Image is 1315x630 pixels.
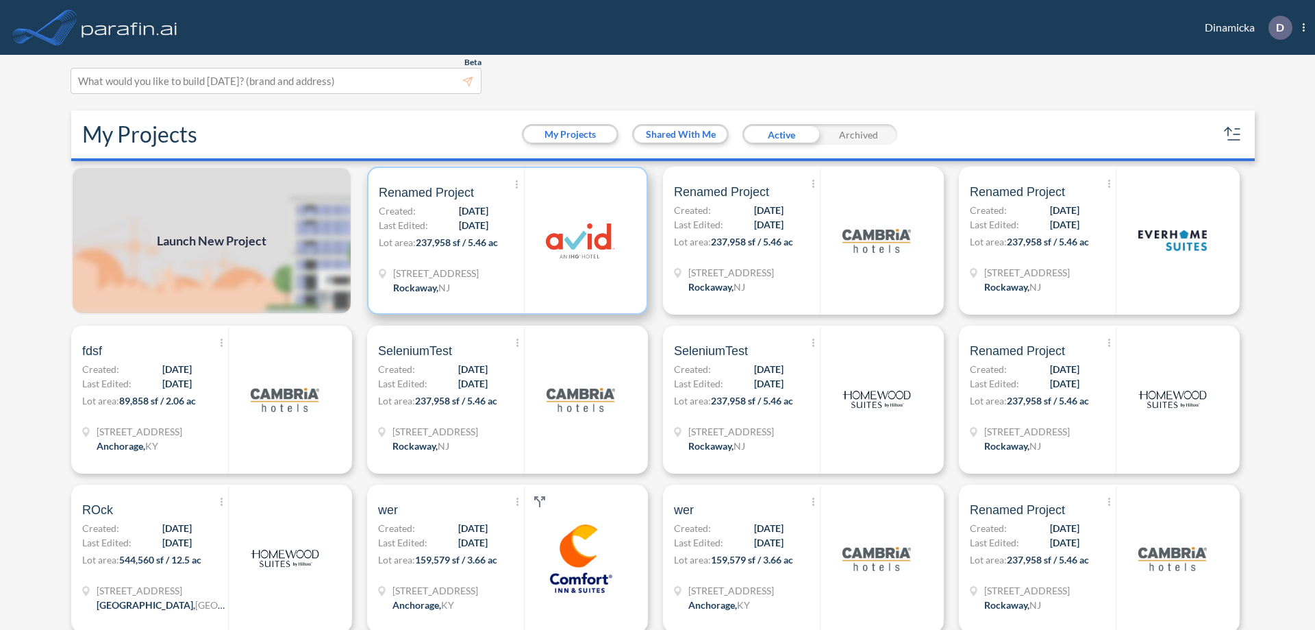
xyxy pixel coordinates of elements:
span: 321 Mt Hope Ave [392,424,478,439]
span: [DATE] [458,376,488,391]
span: Rockaway , [688,440,734,452]
span: 321 Mt Hope Ave [688,265,774,280]
span: Lot area: [674,236,711,247]
span: Last Edited: [674,535,723,550]
span: 13835 Beaumont Hwy [97,583,227,598]
span: Renamed Project [970,502,1065,518]
span: [DATE] [458,362,488,376]
span: 321 Mt Hope Ave [984,424,1070,439]
span: Last Edited: [970,376,1019,391]
a: Renamed ProjectCreated:[DATE]Last Edited:[DATE]Lot area:237,958 sf / 5.46 ac[STREET_ADDRESS]Rocka... [657,167,953,315]
a: fdsfCreated:[DATE]Last Edited:[DATE]Lot area:89,858 sf / 2.06 ac[STREET_ADDRESS]Anchorage,KYlogo [66,326,362,474]
span: Created: [970,521,1007,535]
span: [GEOGRAPHIC_DATA] , [97,599,195,611]
div: Anchorage, KY [97,439,158,453]
span: NJ [734,440,745,452]
img: logo [547,524,615,593]
span: [DATE] [458,521,488,535]
span: 237,958 sf / 5.46 ac [1007,395,1089,407]
span: [DATE] [754,362,784,376]
img: logo [842,365,911,434]
span: Last Edited: [378,535,427,550]
span: Renamed Project [970,343,1065,359]
span: 321 Mt Hope Ave [393,266,479,280]
span: Lot area: [970,236,1007,247]
div: Rockaway, NJ [688,439,745,453]
span: Last Edited: [970,535,1019,550]
span: Last Edited: [82,535,131,550]
span: Created: [674,362,711,376]
button: sort [1222,123,1244,145]
div: Rockaway, NJ [984,280,1041,294]
span: 544,560 sf / 12.5 ac [119,554,201,566]
span: Last Edited: [674,376,723,391]
span: Last Edited: [970,217,1019,232]
span: NJ [1029,599,1041,611]
span: ROck [82,502,113,518]
span: Rockaway , [984,599,1029,611]
span: [DATE] [1050,521,1079,535]
span: Rockaway , [393,282,438,293]
span: [DATE] [1050,362,1079,376]
span: [DATE] [162,521,192,535]
span: [DATE] [754,217,784,232]
span: Rockaway , [984,440,1029,452]
span: 321 Mt Hope Ave [688,424,774,439]
span: NJ [438,440,449,452]
span: Lot area: [970,554,1007,566]
span: [DATE] [754,376,784,391]
img: logo [1138,524,1207,593]
img: logo [251,365,319,434]
span: Created: [379,204,416,218]
span: Lot area: [970,395,1007,407]
span: Lot area: [82,395,119,407]
span: [DATE] [1050,535,1079,550]
span: KY [145,440,158,452]
div: Rockaway, NJ [393,280,450,295]
span: [DATE] [162,362,192,376]
a: Launch New Project [71,167,352,315]
span: 237,958 sf / 5.46 ac [415,395,497,407]
p: D [1276,21,1284,34]
span: SeleniumTest [378,343,452,359]
span: Lot area: [674,554,711,566]
a: Renamed ProjectCreated:[DATE]Last Edited:[DATE]Lot area:237,958 sf / 5.46 ac[STREET_ADDRESS]Rocka... [362,167,657,315]
span: Renamed Project [379,184,474,201]
a: Renamed ProjectCreated:[DATE]Last Edited:[DATE]Lot area:237,958 sf / 5.46 ac[STREET_ADDRESS]Rocka... [953,167,1249,315]
span: 159,579 sf / 3.66 ac [711,554,793,566]
a: SeleniumTestCreated:[DATE]Last Edited:[DATE]Lot area:237,958 sf / 5.46 ac[STREET_ADDRESS]Rockaway... [362,326,657,474]
span: [DATE] [458,535,488,550]
button: Shared With Me [634,126,727,143]
img: logo [1138,365,1207,434]
span: Created: [674,521,711,535]
span: [DATE] [754,203,784,217]
h2: My Projects [82,121,197,147]
span: [DATE] [459,218,488,232]
div: Rockaway, NJ [984,439,1041,453]
img: logo [842,206,911,275]
span: 237,958 sf / 5.46 ac [711,236,793,247]
span: NJ [1029,281,1041,293]
span: 237,958 sf / 5.46 ac [711,395,793,407]
div: Rockaway, NJ [392,439,449,453]
span: Last Edited: [674,217,723,232]
span: Anchorage , [688,599,737,611]
span: Rockaway , [688,281,734,293]
span: [DATE] [754,535,784,550]
span: NJ [1029,440,1041,452]
span: 321 Mt Hope Ave [984,265,1070,280]
a: SeleniumTestCreated:[DATE]Last Edited:[DATE]Lot area:237,958 sf / 5.46 ac[STREET_ADDRESS]Rockaway... [657,326,953,474]
button: My Projects [524,126,616,143]
span: 159,579 sf / 3.66 ac [415,554,497,566]
img: logo [842,524,911,593]
span: Rockaway , [392,440,438,452]
span: [DATE] [1050,203,1079,217]
span: Anchorage , [392,599,441,611]
span: Last Edited: [379,218,428,232]
span: Last Edited: [82,376,131,391]
span: Lot area: [379,237,416,248]
div: Rockaway, NJ [984,598,1041,612]
span: Created: [674,203,711,217]
span: SeleniumTest [674,343,748,359]
div: Houston, TX [97,598,227,612]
